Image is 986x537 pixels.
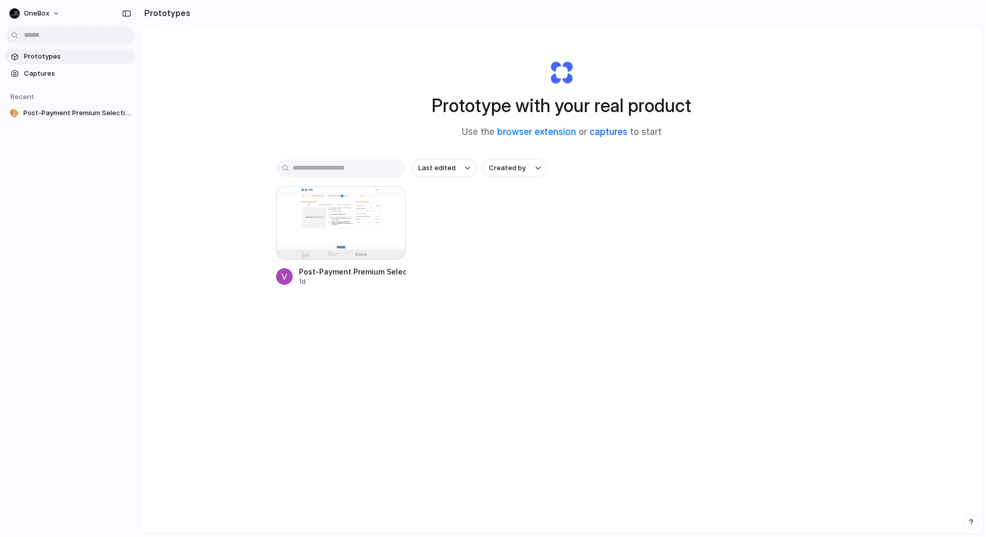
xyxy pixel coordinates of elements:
[5,5,65,22] button: OneBox
[276,186,406,286] a: Post-Payment Premium Selection ModalPost-Payment Premium Selection Modal1d
[9,108,19,118] div: 🎨
[24,51,131,62] span: Prototypes
[5,49,135,64] a: Prototypes
[140,7,190,19] h2: Prototypes
[489,163,526,173] span: Created by
[5,66,135,81] a: Captures
[483,159,547,177] button: Created by
[418,163,456,173] span: Last edited
[5,105,135,121] a: 🎨Post-Payment Premium Selection Modal
[299,266,406,277] div: Post-Payment Premium Selection Modal
[497,127,576,137] a: browser extension
[23,108,131,118] span: Post-Payment Premium Selection Modal
[299,277,406,286] div: 1d
[412,159,476,177] button: Last edited
[590,127,627,137] a: captures
[24,68,131,79] span: Captures
[24,8,49,19] span: OneBox
[432,92,691,119] h1: Prototype with your real product
[462,126,662,139] span: Use the or to start
[10,92,34,101] span: Recent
